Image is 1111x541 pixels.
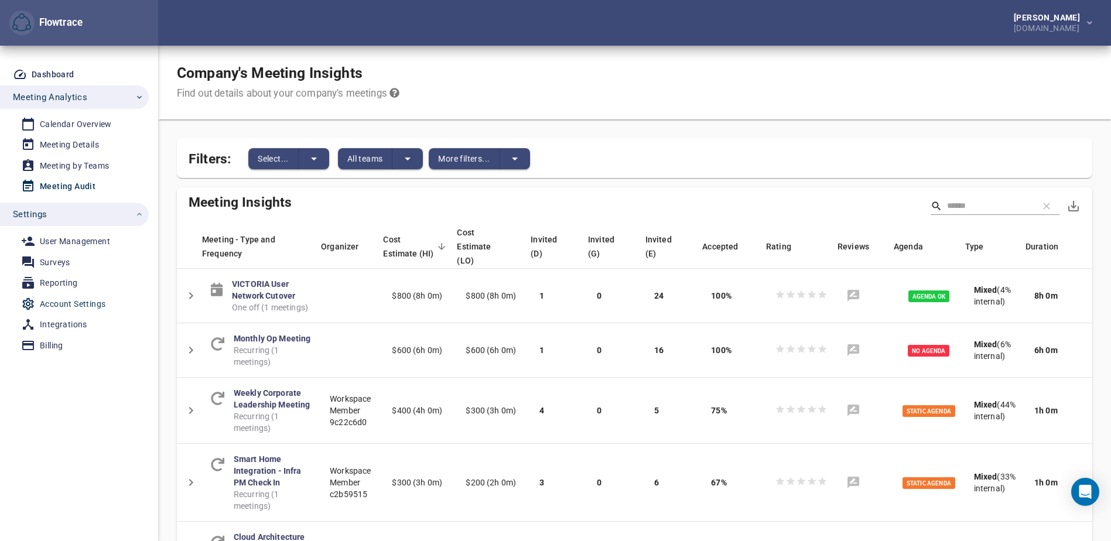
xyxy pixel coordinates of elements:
span: 3 [539,478,544,487]
button: Select... [248,148,299,169]
span: No Agenda [908,345,949,357]
td: $600 (6h 0m) [456,323,530,378]
td: $600 (6h 0m) [382,323,456,378]
div: Agenda [894,239,964,254]
button: Flowtrace [9,11,35,36]
span: Static Agenda [903,477,955,489]
img: Flowtrace [12,13,31,32]
span: Select... [258,152,289,166]
span: Internal meeting participants invited directly to the meeting events. [531,232,564,261]
div: No ratings found for this meeting. [775,344,828,357]
td: Workspace Member 9c22c6d0 [320,378,382,444]
div: Open Intercom Messenger [1071,478,1099,506]
div: Cost Estimate (HI) [383,232,456,261]
div: Dashboard [32,67,74,82]
span: What % of internal (direct & group) invites are accepted. [702,239,738,254]
span: More filters... [438,152,490,166]
div: Meeting Details [40,138,99,152]
span: 5 [654,406,659,415]
div: 8h 0m [1034,290,1083,302]
div: Billing [40,338,63,353]
button: Detail panel visibility toggle [177,336,205,364]
span: 0 [597,291,601,300]
td: $400 (4h 0m) [382,378,456,444]
div: Integrations [40,317,87,332]
span: 4 [539,406,544,415]
span: Recurring (1 meetings) [234,410,311,434]
div: Calendar Overview [40,117,112,132]
button: Export [1059,192,1088,220]
a: Weekly Corporate Leadership Meeting [234,388,310,409]
div: Invited (E) [645,232,702,261]
svg: No reviews found for this meeting. [846,289,860,303]
input: Search [947,197,1029,215]
div: Reviews [837,239,893,254]
span: 0 [597,345,601,355]
span: Agenda OK [908,290,949,302]
button: Detail panel visibility toggle [177,282,205,310]
span: 75% [711,406,726,415]
div: Invited (D) [531,232,587,261]
span: Average rating from meeting participants who have accepted the meeting. [766,239,791,254]
div: Flowtrace [35,16,83,30]
span: Formula: (total invites - declined invites) * duration of events * hourly cost estimate. Cost est... [383,232,434,261]
span: 100% [711,291,731,300]
span: One off (1 meetings) [232,302,311,313]
div: 1h 0m [1034,477,1083,488]
td: $800 (8h 0m) [382,269,456,323]
div: Flowtrace [9,11,83,36]
span: Settings [13,207,47,222]
div: 6h 0m [1034,344,1083,356]
span: 1 [539,291,544,300]
span: Does agenda exists? Static means agenda stays the same between meeting events. [894,239,923,254]
a: Monthly Op Meeting [234,334,311,343]
div: Meeting - Type and Frequency [202,232,320,261]
span: Duration [1025,239,1074,254]
span: Meeting - Type and Frequency [202,232,313,261]
span: Static Agenda [903,405,955,417]
span: Internal meeting participants invited through group invitation to the meeting events. [588,232,621,261]
span: Is internal meeting or does invitees contain external participants. [965,239,984,254]
b: Mixed [974,400,997,409]
span: Meeting Analytics [13,90,87,105]
div: (4% internal) [974,284,1016,307]
div: split button [248,148,329,169]
span: 0 [597,406,601,415]
svg: No reviews found for this meeting. [846,343,860,357]
button: Detail panel visibility toggle [177,468,205,497]
span: 6 [654,478,659,487]
div: Surveys [40,255,70,270]
div: Organizer [321,239,382,254]
b: Mixed [974,472,997,481]
div: Accepted [702,239,765,254]
div: Cost Estimate (LO) [457,225,529,268]
span: 24 [654,291,664,300]
svg: No reviews found for this meeting. [846,475,860,489]
span: 67% [711,478,726,487]
div: Reporting [40,276,78,290]
button: [PERSON_NAME][DOMAIN_NAME] [995,10,1102,36]
span: 100% [711,345,731,355]
div: No ratings found for this meeting. [775,476,828,489]
td: $800 (8h 0m) [456,269,530,323]
button: All teams [338,148,393,169]
svg: No reviews found for this meeting. [846,403,860,417]
b: Mixed [974,340,997,349]
div: Meeting by Teams [40,159,109,173]
td: $300 (3h 0m) [382,444,456,522]
div: Type [965,239,1024,254]
div: Find out details about your company's meetings [177,87,399,101]
span: External meeting participants invited directly within the meeting events. [645,232,679,261]
td: Workspace Member c2b59515 [320,444,382,522]
button: Detail panel visibility toggle [177,396,205,424]
div: [DOMAIN_NAME] [1014,22,1085,32]
a: VICTORIA User Network Cutover [232,279,295,300]
span: Recurring (1 meetings) [234,344,311,368]
div: User Management [40,234,110,249]
h1: Company's Meeting Insights [177,64,399,82]
div: (44% internal) [974,399,1016,422]
svg: Search [931,200,942,212]
span: All teams [347,152,383,166]
span: 0 [597,478,601,487]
